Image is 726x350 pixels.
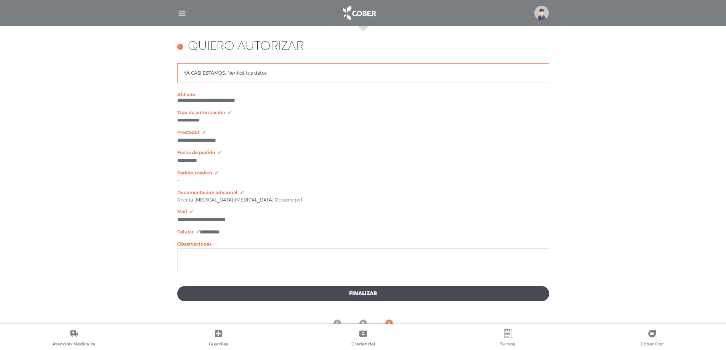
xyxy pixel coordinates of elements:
p: YA CASI ESTAMOS... Verificá tus datos [184,70,267,77]
span: Receta [MEDICAL_DATA]-[MEDICAL_DATA] Octubre.pdf [177,198,302,202]
a: 3 [385,320,393,327]
span: 2 [362,320,364,327]
span: 3 [388,320,390,327]
a: Atención Médica Ya [2,329,146,348]
a: Credencial [291,329,435,348]
p: Afiliado [177,92,549,97]
span: Celular [177,229,194,235]
img: logo_cober_home-white.png [339,4,379,22]
span: Pedido médico [177,170,212,176]
span: Documentación adicional [177,190,237,195]
p: - [177,178,549,183]
span: Cober Doc [641,341,663,348]
a: 1 [333,320,341,327]
a: Turnos [435,329,580,348]
span: 1 [336,320,338,327]
span: Guardias [209,341,228,348]
img: Cober_menu-lines-white.svg [177,8,187,18]
a: 2 [359,320,367,327]
a: Cober Doc [580,329,724,348]
span: Fecha de pedido [177,150,215,155]
span: Mail [177,209,187,214]
img: profile-placeholder.svg [534,6,549,20]
span: Credencial [351,341,375,348]
a: Guardias [146,329,290,348]
span: Prestador [177,130,200,135]
p: Observaciones [177,241,549,247]
span: Tipo de autorización [177,110,225,115]
span: Turnos [500,341,515,348]
h4: Quiero autorizar [188,40,304,54]
span: Atención Médica Ya [52,341,95,348]
button: Finalizar [177,286,549,301]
